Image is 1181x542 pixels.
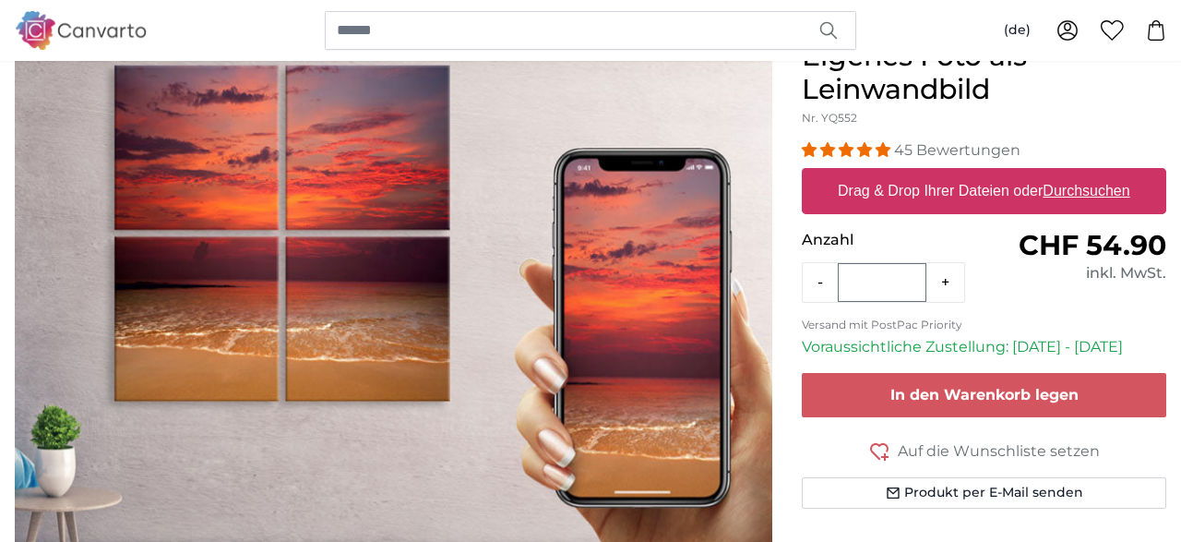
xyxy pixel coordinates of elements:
[15,11,148,49] img: Canvarto
[894,141,1020,159] span: 45 Bewertungen
[1019,228,1166,262] span: CHF 54.90
[989,14,1045,47] button: (de)
[1044,183,1130,199] u: Durchsuchen
[803,264,838,301] button: -
[984,262,1166,284] div: inkl. MwSt.
[802,477,1166,509] button: Produkt per E-Mail senden
[802,141,894,159] span: 4.93 stars
[802,229,984,251] p: Anzahl
[802,336,1166,358] p: Voraussichtliche Zustellung: [DATE] - [DATE]
[802,40,1166,106] h1: Eigenes Foto als Leinwandbild
[802,373,1166,417] button: In den Warenkorb legen
[802,111,857,125] span: Nr. YQ552
[926,264,964,301] button: +
[802,440,1166,463] button: Auf die Wunschliste setzen
[830,173,1138,210] label: Drag & Drop Ihrer Dateien oder
[898,440,1100,463] span: Auf die Wunschliste setzen
[802,318,1166,332] p: Versand mit PostPac Priority
[890,386,1079,403] span: In den Warenkorb legen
